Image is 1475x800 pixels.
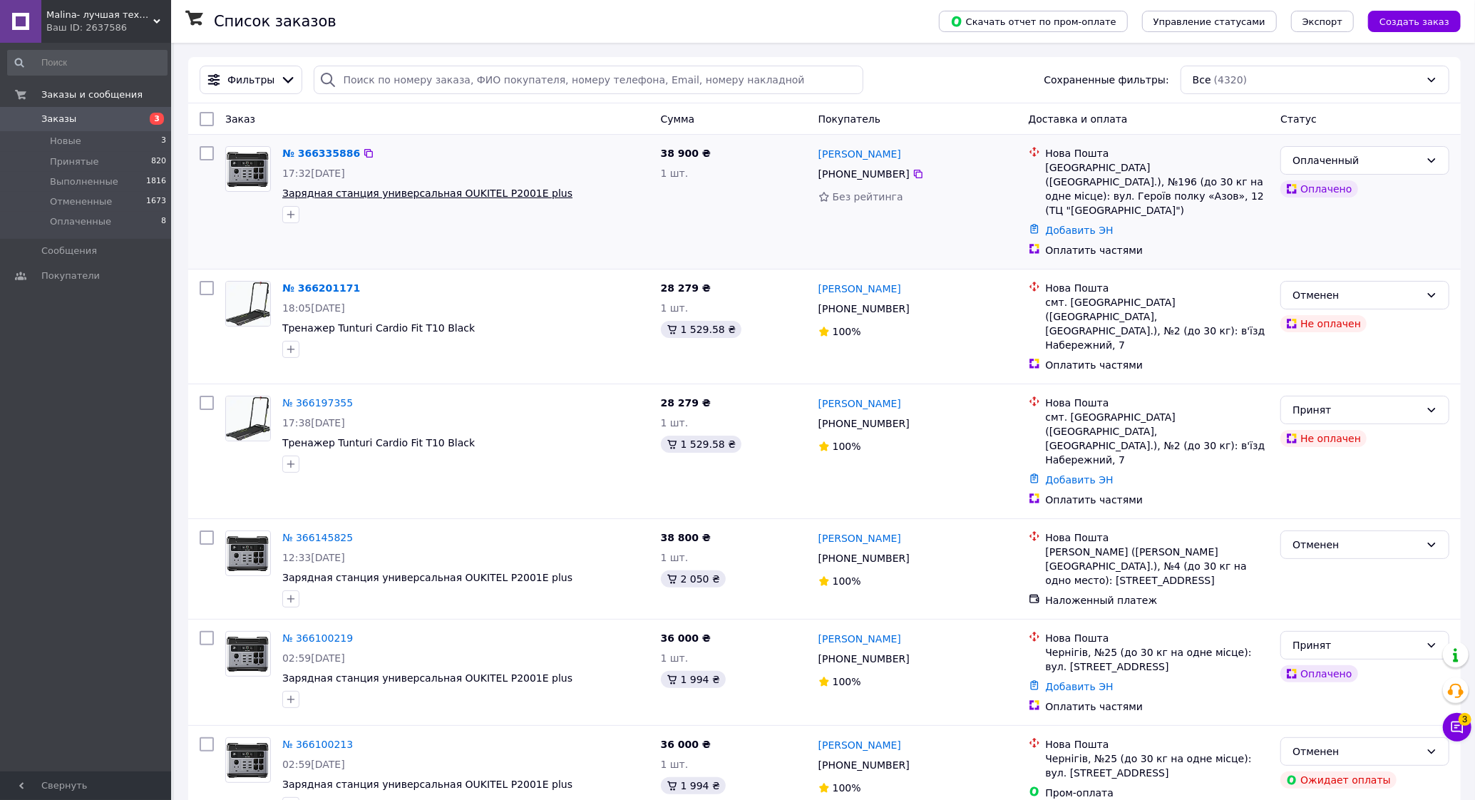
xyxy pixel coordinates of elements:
span: 1 шт. [661,759,689,770]
div: [GEOGRAPHIC_DATA] ([GEOGRAPHIC_DATA].), №196 (до 30 кг на одне місце): вул. Героїв полку «Азов», ... [1046,160,1270,217]
span: Создать заказ [1379,16,1449,27]
span: 3 [1459,710,1471,723]
a: № 366335886 [282,148,360,159]
span: Отмененные [50,195,112,208]
div: Нова Пошта [1046,396,1270,410]
div: Нова Пошта [1046,737,1270,752]
span: 1 шт. [661,302,689,314]
a: Фото товару [225,737,271,783]
input: Поиск [7,50,168,76]
div: Чернігів, №25 (до 30 кг на одне місце): вул. [STREET_ADDRESS] [1046,645,1270,674]
span: Оплаченные [50,215,111,228]
span: Принятые [50,155,99,168]
button: Скачать отчет по пром-оплате [939,11,1128,32]
div: [PHONE_NUMBER] [816,299,913,319]
a: Зарядная станция универсальная OUKITEL P2001E plus [282,672,572,684]
div: Оплаченный [1292,153,1420,168]
div: Ваш ID: 2637586 [46,21,171,34]
div: смт. [GEOGRAPHIC_DATA] ([GEOGRAPHIC_DATA], [GEOGRAPHIC_DATA].), №2 (до 30 кг): в'їзд Набережний, 7 [1046,410,1270,467]
span: 1 шт. [661,552,689,563]
div: 1 994 ₴ [661,671,726,688]
button: Создать заказ [1368,11,1461,32]
a: Фото товару [225,396,271,441]
span: Сумма [661,113,695,125]
span: 1816 [146,175,166,188]
div: Оплатить частями [1046,493,1270,507]
span: Заказы [41,113,76,125]
span: 100% [833,326,861,337]
img: Фото товару [226,282,269,326]
div: [PERSON_NAME] ([PERSON_NAME][GEOGRAPHIC_DATA].), №4 (до 30 кг на одно место): [STREET_ADDRESS] [1046,545,1270,588]
div: Нова Пошта [1046,530,1270,545]
span: 02:59[DATE] [282,759,345,770]
a: Зарядная станция универсальная OUKITEL P2001E plus [282,188,572,199]
div: Нова Пошта [1046,631,1270,645]
div: Не оплачен [1280,430,1367,447]
div: Нова Пошта [1046,146,1270,160]
a: [PERSON_NAME] [818,531,901,545]
div: Пром-оплата [1046,786,1270,800]
a: [PERSON_NAME] [818,147,901,161]
span: 8 [161,215,166,228]
a: Тренажер Tunturi Cardio Fit T10 Black [282,437,475,448]
span: 820 [151,155,166,168]
a: Тренажер Tunturi Cardio Fit T10 Black [282,322,475,334]
div: Не оплачен [1280,315,1367,332]
a: [PERSON_NAME] [818,632,901,646]
img: Фото товару [226,396,269,441]
span: 36 000 ₴ [661,739,711,750]
span: Покупатель [818,113,881,125]
div: [PHONE_NUMBER] [816,548,913,568]
a: № 366100213 [282,739,353,750]
button: Чат с покупателем3 [1443,713,1471,742]
span: Сохраненные фильтры: [1044,73,1169,87]
span: 12:33[DATE] [282,552,345,563]
a: Фото товару [225,281,271,327]
span: Заказ [225,113,255,125]
span: 100% [833,782,861,794]
span: 17:32[DATE] [282,168,345,179]
span: 02:59[DATE] [282,652,345,664]
a: [PERSON_NAME] [818,282,901,296]
div: Оплачено [1280,180,1357,198]
a: [PERSON_NAME] [818,738,901,752]
span: Без рейтинга [833,191,903,202]
span: 1673 [146,195,166,208]
button: Экспорт [1291,11,1354,32]
div: Оплачено [1280,665,1357,682]
div: Ожидает оплаты [1280,771,1397,789]
span: 3 [150,113,164,125]
img: Фото товару [226,742,270,778]
img: Фото товару [226,535,270,571]
span: Статус [1280,113,1317,125]
span: 38 800 ₴ [661,532,711,543]
span: 1 шт. [661,652,689,664]
a: Зарядная станция универсальная OUKITEL P2001E plus [282,779,572,790]
span: Скачать отчет по пром-оплате [950,15,1116,28]
a: Фото товару [225,631,271,677]
div: Принят [1292,637,1420,653]
a: Зарядная станция универсальная OUKITEL P2001E plus [282,572,572,583]
span: Все [1193,73,1211,87]
div: [PHONE_NUMBER] [816,755,913,775]
img: Фото товару [226,635,270,672]
div: 1 994 ₴ [661,777,726,794]
a: № 366145825 [282,532,353,543]
span: 100% [833,441,861,452]
span: Доставка и оплата [1029,113,1128,125]
div: Оплатить частями [1046,699,1270,714]
span: 1 шт. [661,417,689,429]
div: Чернігів, №25 (до 30 кг на одне місце): вул. [STREET_ADDRESS] [1046,752,1270,780]
div: 2 050 ₴ [661,570,726,588]
div: Отменен [1292,537,1420,553]
span: Malina- лучшая техника в наличии [46,9,153,21]
a: Фото товару [225,530,271,576]
span: 28 279 ₴ [661,397,711,409]
span: 36 000 ₴ [661,632,711,644]
div: Отменен [1292,744,1420,759]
